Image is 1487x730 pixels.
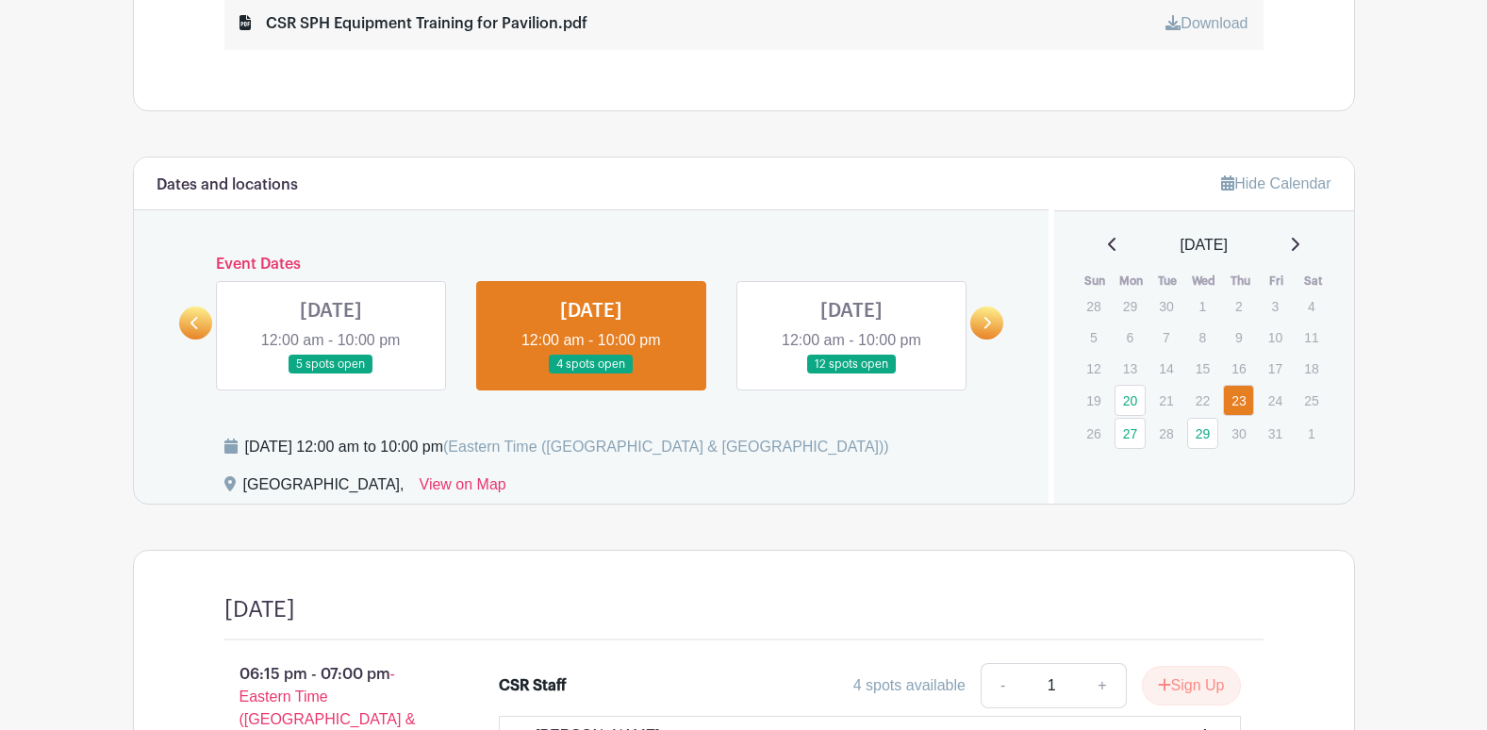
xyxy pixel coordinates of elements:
p: 21 [1150,386,1181,415]
p: 3 [1260,291,1291,321]
a: View on Map [420,473,506,504]
p: 7 [1150,323,1181,352]
th: Fri [1259,272,1296,290]
div: 4 spots available [853,674,966,697]
p: 24 [1260,386,1291,415]
p: 11 [1296,323,1327,352]
p: 31 [1260,419,1291,448]
p: 1 [1296,419,1327,448]
div: [DATE] 12:00 am to 10:00 pm [245,436,889,458]
p: 9 [1223,323,1254,352]
a: Download [1165,15,1247,31]
p: 8 [1187,323,1218,352]
th: Sat [1295,272,1331,290]
p: 5 [1078,323,1109,352]
th: Thu [1222,272,1259,290]
a: - [981,663,1024,708]
button: Sign Up [1142,666,1241,705]
h6: Event Dates [212,256,971,274]
a: 29 [1187,418,1218,449]
span: [DATE] [1181,234,1228,257]
th: Wed [1186,272,1223,290]
th: Sun [1077,272,1114,290]
a: + [1079,663,1126,708]
div: CSR Staff [499,674,567,697]
h6: Dates and locations [157,176,298,194]
a: Hide Calendar [1221,175,1330,191]
p: 12 [1078,354,1109,383]
p: 2 [1223,291,1254,321]
a: 20 [1115,385,1146,416]
a: 23 [1223,385,1254,416]
p: 30 [1150,291,1181,321]
p: 28 [1078,291,1109,321]
p: 25 [1296,386,1327,415]
p: 29 [1115,291,1146,321]
p: 1 [1187,291,1218,321]
div: CSR SPH Equipment Training for Pavilion.pdf [240,12,587,35]
p: 4 [1296,291,1327,321]
th: Mon [1114,272,1150,290]
p: 13 [1115,354,1146,383]
p: 16 [1223,354,1254,383]
p: 30 [1223,419,1254,448]
p: 18 [1296,354,1327,383]
p: 19 [1078,386,1109,415]
h4: [DATE] [224,596,295,623]
p: 26 [1078,419,1109,448]
span: (Eastern Time ([GEOGRAPHIC_DATA] & [GEOGRAPHIC_DATA])) [443,439,889,455]
p: 28 [1150,419,1181,448]
th: Tue [1149,272,1186,290]
p: 10 [1260,323,1291,352]
p: 15 [1187,354,1218,383]
a: 27 [1115,418,1146,449]
p: 14 [1150,354,1181,383]
p: 6 [1115,323,1146,352]
p: 22 [1187,386,1218,415]
p: 17 [1260,354,1291,383]
div: [GEOGRAPHIC_DATA], [243,473,405,504]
